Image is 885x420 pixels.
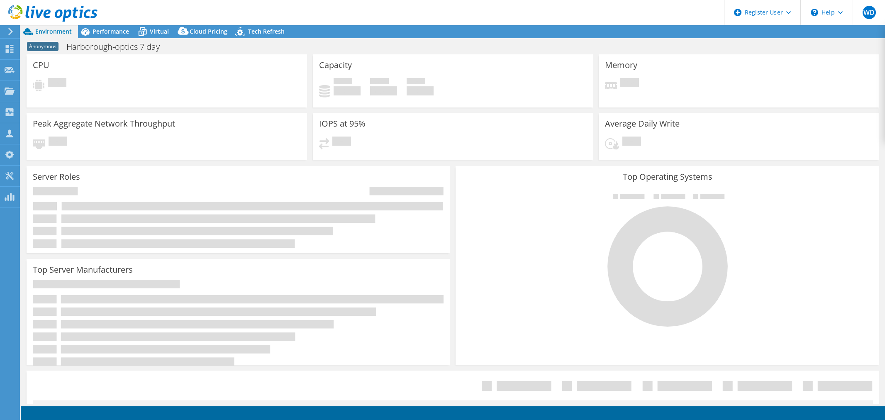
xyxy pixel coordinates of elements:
span: Pending [620,78,639,89]
span: Free [370,78,389,86]
span: Tech Refresh [248,27,285,35]
span: Performance [93,27,129,35]
span: Pending [48,78,66,89]
span: Total [407,78,425,86]
h4: 0 GiB [407,86,434,95]
span: Virtual [150,27,169,35]
span: Pending [622,137,641,148]
span: WD [863,6,876,19]
h3: Peak Aggregate Network Throughput [33,119,175,128]
h3: IOPS at 95% [319,119,366,128]
h3: Capacity [319,61,352,70]
h3: Top Operating Systems [462,172,873,181]
span: Environment [35,27,72,35]
span: Anonymous [27,42,59,51]
h4: 0 GiB [370,86,397,95]
span: Cloud Pricing [190,27,227,35]
h3: Top Server Manufacturers [33,265,133,274]
h3: Server Roles [33,172,80,181]
span: Pending [49,137,67,148]
svg: \n [811,9,818,16]
span: Pending [332,137,351,148]
h3: CPU [33,61,49,70]
h3: Memory [605,61,637,70]
h3: Average Daily Write [605,119,680,128]
h1: Harborough-optics 7 day [63,42,173,51]
span: Used [334,78,352,86]
h4: 0 GiB [334,86,361,95]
